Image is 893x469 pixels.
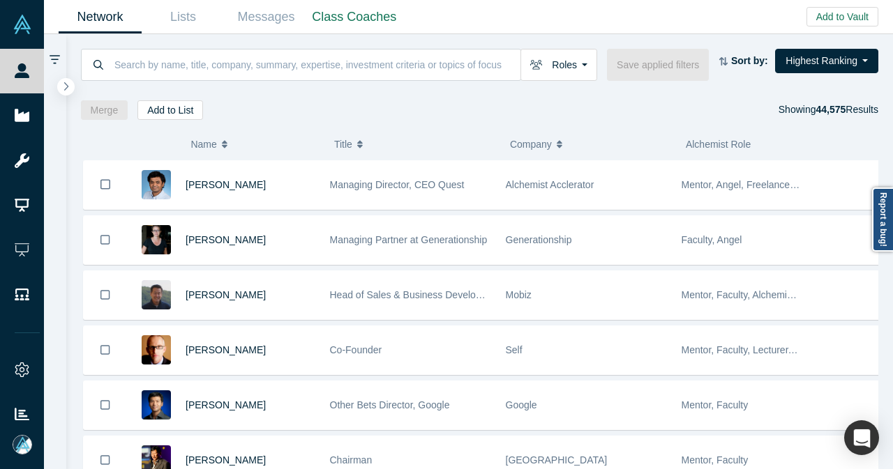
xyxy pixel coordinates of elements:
button: Bookmark [84,326,127,374]
button: Highest Ranking [775,49,878,73]
a: [PERSON_NAME] [186,344,266,355]
a: [PERSON_NAME] [186,454,266,466]
img: Michael Chang's Profile Image [142,280,171,309]
img: Mia Scott's Account [13,435,32,454]
img: Gnani Palanikumar's Profile Image [142,170,171,199]
img: Steven Kan's Profile Image [142,390,171,420]
span: Other Bets Director, Google [330,399,450,410]
span: Name [190,130,216,159]
a: [PERSON_NAME] [186,234,266,245]
span: Mobiz [506,289,532,300]
input: Search by name, title, company, summary, expertise, investment criteria or topics of focus [113,48,520,81]
button: Roles [520,49,597,81]
a: [PERSON_NAME] [186,179,266,190]
button: Save applied filters [607,49,709,81]
a: [PERSON_NAME] [186,289,266,300]
span: Alchemist Acclerator [506,179,594,190]
span: Co-Founder [330,344,382,355]
span: Managing Director, CEO Quest [330,179,465,190]
a: Messages [225,1,308,33]
div: Showing [779,100,878,120]
span: Mentor, Faculty [682,399,749,410]
a: Lists [142,1,225,33]
span: Title [334,130,352,159]
span: Mentor, Faculty [682,454,749,466]
button: Bookmark [84,160,127,209]
span: Managing Partner at Generationship [330,234,488,245]
span: Mentor, Faculty, Alchemist 25 [682,289,809,300]
button: Bookmark [84,271,127,319]
span: Google [506,399,537,410]
span: [GEOGRAPHIC_DATA] [506,454,608,466]
button: Company [510,130,671,159]
button: Name [190,130,320,159]
span: Generationship [506,234,572,245]
span: Company [510,130,552,159]
a: Class Coaches [308,1,401,33]
a: Report a bug! [872,187,893,252]
span: Results [816,104,878,115]
span: Chairman [330,454,373,466]
span: Faculty, Angel [682,234,742,245]
button: Bookmark [84,216,127,264]
span: Self [506,344,523,355]
button: Bookmark [84,381,127,429]
img: Rachel Chalmers's Profile Image [142,225,171,254]
button: Add to Vault [806,7,878,26]
strong: Sort by: [731,55,768,66]
strong: 44,575 [816,104,846,115]
a: Network [59,1,142,33]
button: Title [334,130,495,159]
button: Add to List [137,100,203,120]
span: Alchemist Role [686,139,751,150]
img: Robert Winder's Profile Image [142,335,171,364]
button: Merge [81,100,128,120]
a: [PERSON_NAME] [186,399,266,410]
span: Head of Sales & Business Development (interim) [330,289,541,300]
img: Alchemist Vault Logo [13,15,32,34]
